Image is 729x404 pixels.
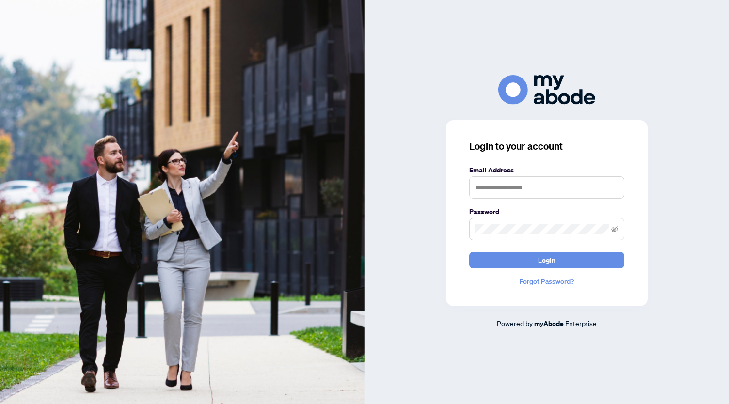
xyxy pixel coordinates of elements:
[469,206,624,217] label: Password
[469,252,624,268] button: Login
[565,319,597,327] span: Enterprise
[469,165,624,175] label: Email Address
[497,319,533,327] span: Powered by
[534,318,564,329] a: myAbode
[538,252,555,268] span: Login
[611,226,618,233] span: eye-invisible
[469,276,624,287] a: Forgot Password?
[498,75,595,105] img: ma-logo
[469,140,624,153] h3: Login to your account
